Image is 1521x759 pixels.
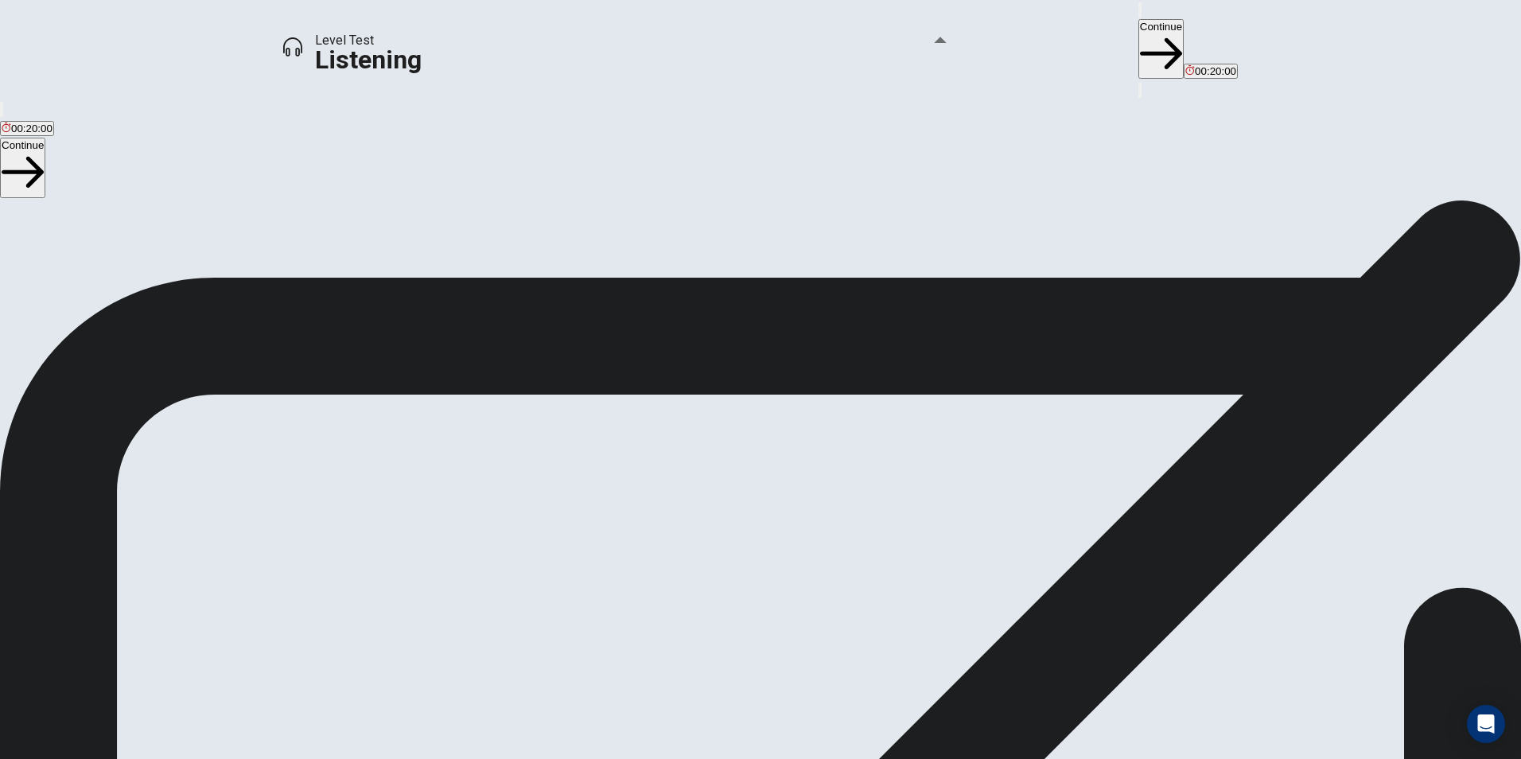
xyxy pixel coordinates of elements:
[1138,19,1184,79] button: Continue
[315,31,422,50] span: Level Test
[315,50,422,69] h1: Listening
[1467,705,1505,743] div: Open Intercom Messenger
[1184,64,1238,79] button: 00:20:00
[11,123,53,134] span: 00:20:00
[1195,65,1236,77] span: 00:20:00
